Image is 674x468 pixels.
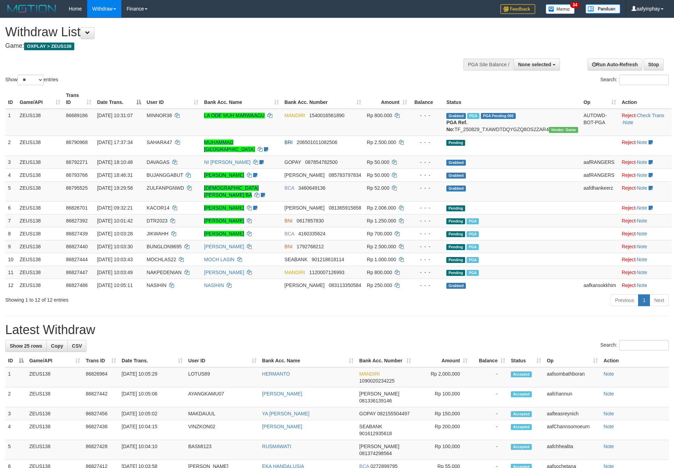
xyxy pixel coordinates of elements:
[414,420,470,440] td: Rp 200,000
[549,127,578,133] span: Vendor URL: https://trx31.1velocity.biz
[622,113,636,118] a: Reject
[5,279,17,292] td: 12
[637,205,647,211] a: Note
[367,113,392,118] span: Rp 800.000
[619,89,672,109] th: Action
[5,294,275,303] div: Showing 1 to 12 of 12 entries
[644,59,664,70] a: Stop
[5,75,58,85] label: Show entries
[51,343,63,349] span: Copy
[619,240,672,253] td: ·
[66,218,88,224] span: 86827392
[410,89,444,109] th: Balance
[359,378,394,384] span: Copy 1090020234225 to clipboard
[446,120,467,132] b: PGA Ref. No:
[622,185,636,191] a: Reject
[66,282,88,288] span: 86827486
[5,25,442,39] h1: Withdraw List
[467,257,479,263] span: Marked by aafkaynarin
[508,354,544,367] th: Status: activate to sort column ascending
[650,294,669,306] a: Next
[611,294,638,306] a: Previous
[329,282,361,288] span: Copy 083113350584 to clipboard
[359,391,399,397] span: [PERSON_NAME]
[204,231,244,236] a: [PERSON_NAME]
[413,159,441,166] div: - - -
[26,440,83,460] td: ZEUS138
[619,75,669,85] input: Search:
[5,201,17,214] td: 6
[5,387,26,407] td: 2
[204,218,244,224] a: [PERSON_NAME]
[97,205,132,211] span: [DATE] 09:32:21
[367,185,389,191] span: Rp 52.000
[637,159,647,165] a: Note
[17,168,63,181] td: ZEUS138
[446,231,465,237] span: Pending
[622,282,636,288] a: Reject
[367,205,396,211] span: Rp 2.006.000
[305,159,338,165] span: Copy 087854782500 to clipboard
[285,257,308,262] span: SEABANK
[262,444,291,449] a: RUSMAWATI
[637,185,647,191] a: Note
[544,354,601,367] th: Op: activate to sort column ascending
[367,172,389,178] span: Rp 50.000
[204,257,234,262] a: MOCH LASIN
[546,4,575,14] img: Button%20Memo.svg
[147,113,172,118] span: MINNOR38
[413,112,441,119] div: - - -
[329,205,361,211] span: Copy 081365915858 to clipboard
[444,109,581,136] td: TF_250829_TXAWDTDQYGZQ8OS2ZAR4
[446,283,466,289] span: Grabbed
[446,257,465,263] span: Pending
[637,282,647,288] a: Note
[147,159,170,165] span: DAVAGAS
[262,371,290,377] a: HERMANTO
[622,205,636,211] a: Reject
[204,205,244,211] a: [PERSON_NAME]
[511,411,532,417] span: Accepted
[83,420,119,440] td: 86827436
[5,340,47,352] a: Show 25 rows
[364,89,410,109] th: Amount: activate to sort column ascending
[637,139,647,145] a: Note
[367,231,392,236] span: Rp 700.000
[285,139,293,145] span: BRI
[5,214,17,227] td: 7
[5,227,17,240] td: 8
[500,4,535,14] img: Feedback.jpg
[413,243,441,250] div: - - -
[5,440,26,460] td: 5
[600,340,669,350] label: Search:
[17,214,63,227] td: ZEUS138
[511,391,532,397] span: Accepted
[470,354,508,367] th: Balance: activate to sort column ascending
[119,440,185,460] td: [DATE] 10:04:10
[5,3,58,14] img: MOTION_logo.png
[17,136,63,156] td: ZEUS138
[463,59,514,70] div: PGA Site Balance /
[185,420,259,440] td: VINZKON02
[638,294,650,306] a: 1
[204,244,244,249] a: [PERSON_NAME]
[588,59,642,70] a: Run Auto-Refresh
[285,218,293,224] span: BNI
[285,159,301,165] span: GOPAY
[5,168,17,181] td: 4
[367,159,389,165] span: Rp 50.000
[285,282,325,288] span: [PERSON_NAME]
[298,231,326,236] span: Copy 4160335624 to clipboard
[17,109,63,136] td: ZEUS138
[97,270,132,275] span: [DATE] 10:03:49
[26,420,83,440] td: ZEUS138
[467,218,479,224] span: Marked by aafsreyleap
[470,420,508,440] td: -
[97,139,132,145] span: [DATE] 17:37:34
[83,440,119,460] td: 86827428
[637,270,647,275] a: Note
[544,387,601,407] td: aafchannun
[637,113,664,118] a: Check Trans
[5,323,669,337] h1: Latest Withdraw
[581,168,619,181] td: aafRANGERS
